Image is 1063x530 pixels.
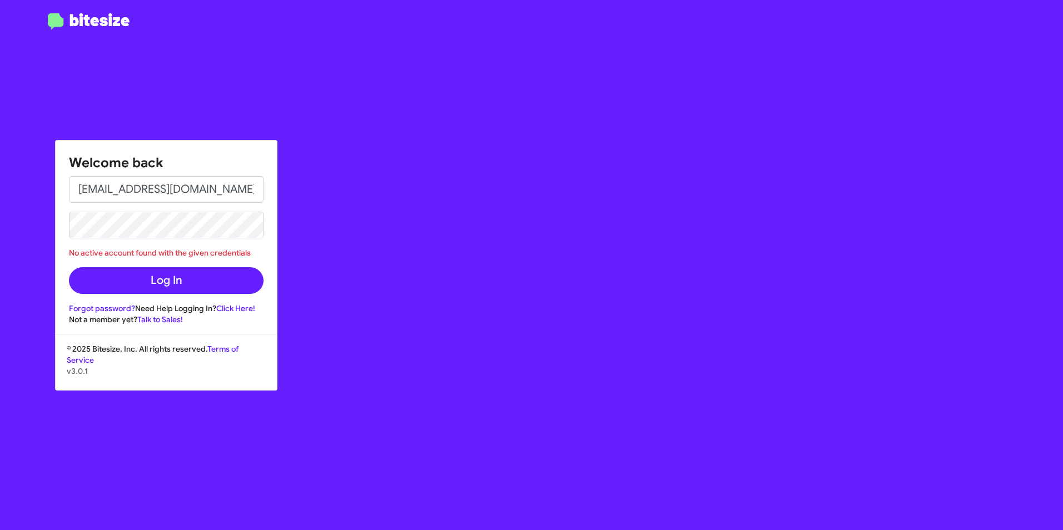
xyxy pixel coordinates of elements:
div: No active account found with the given credentials [69,247,264,258]
a: Talk to Sales! [137,314,183,324]
div: Need Help Logging In? [69,303,264,314]
button: Log In [69,267,264,294]
a: Forgot password? [69,303,135,313]
h1: Welcome back [69,154,264,172]
p: v3.0.1 [67,366,266,377]
div: © 2025 Bitesize, Inc. All rights reserved. [56,343,277,390]
div: Not a member yet? [69,314,264,325]
input: Email address [69,176,264,203]
a: Terms of Service [67,344,239,365]
a: Click Here! [216,303,255,313]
